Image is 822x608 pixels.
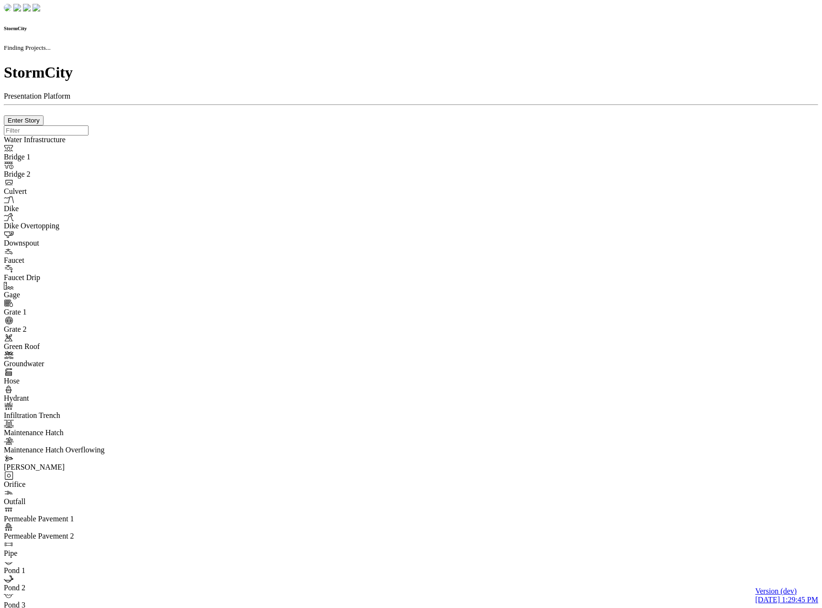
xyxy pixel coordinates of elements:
[4,515,134,523] div: Permeable Pavement 1
[4,480,134,489] div: Orifice
[4,291,134,299] div: Gage
[4,135,134,144] div: Water Infrastructure
[4,115,44,125] button: Enter Story
[4,25,818,31] h6: StormCity
[4,222,134,230] div: Dike Overtopping
[4,342,134,351] div: Green Roof
[23,4,31,11] img: chi-fish-up.png
[4,153,134,161] div: Bridge 1
[13,4,21,11] img: chi-fish-down.png
[4,394,134,403] div: Hydrant
[4,204,134,213] div: Dike
[755,596,818,604] span: [DATE] 1:29:45 PM
[4,549,134,558] div: Pipe
[4,446,134,454] div: Maintenance Hatch Overflowing
[4,428,134,437] div: Maintenance Hatch
[4,411,134,420] div: Infiltration Trench
[755,587,818,604] a: Version (dev) [DATE] 1:29:45 PM
[4,584,134,592] div: Pond 2
[33,4,40,11] img: chi-fish-blink.png
[4,44,51,51] small: Finding Projects...
[4,64,818,81] h1: StormCity
[4,92,70,100] span: Presentation Platform
[4,239,134,248] div: Downspout
[4,170,134,179] div: Bridge 2
[4,325,134,334] div: Grate 2
[4,497,134,506] div: Outfall
[4,273,134,282] div: Faucet Drip
[4,308,134,316] div: Grate 1
[4,360,134,368] div: Groundwater
[4,125,89,135] input: Filter
[4,256,134,265] div: Faucet
[4,566,134,575] div: Pond 1
[4,532,134,540] div: Permeable Pavement 2
[4,463,134,472] div: [PERSON_NAME]
[4,4,11,11] img: chi-fish-up.png
[4,187,134,196] div: Culvert
[4,377,134,385] div: Hose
